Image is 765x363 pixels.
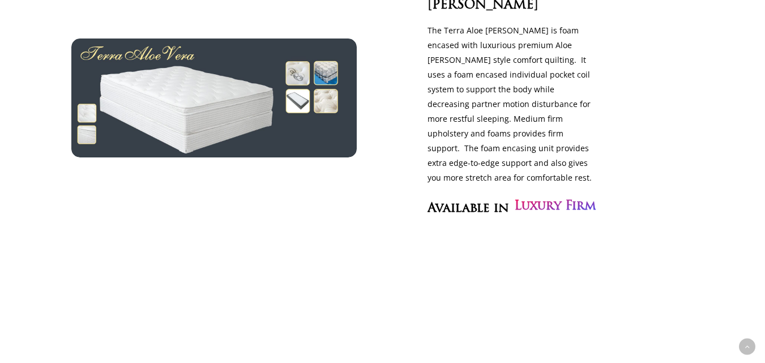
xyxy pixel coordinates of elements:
[428,202,490,216] span: Available
[739,339,755,355] a: Back to top
[494,202,509,216] span: in
[428,23,596,185] p: The Terra Aloe [PERSON_NAME] is foam encased with luxurious premium Aloe [PERSON_NAME] style comf...
[428,197,510,216] h3: Available in
[514,197,596,216] h3: Luxury Firm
